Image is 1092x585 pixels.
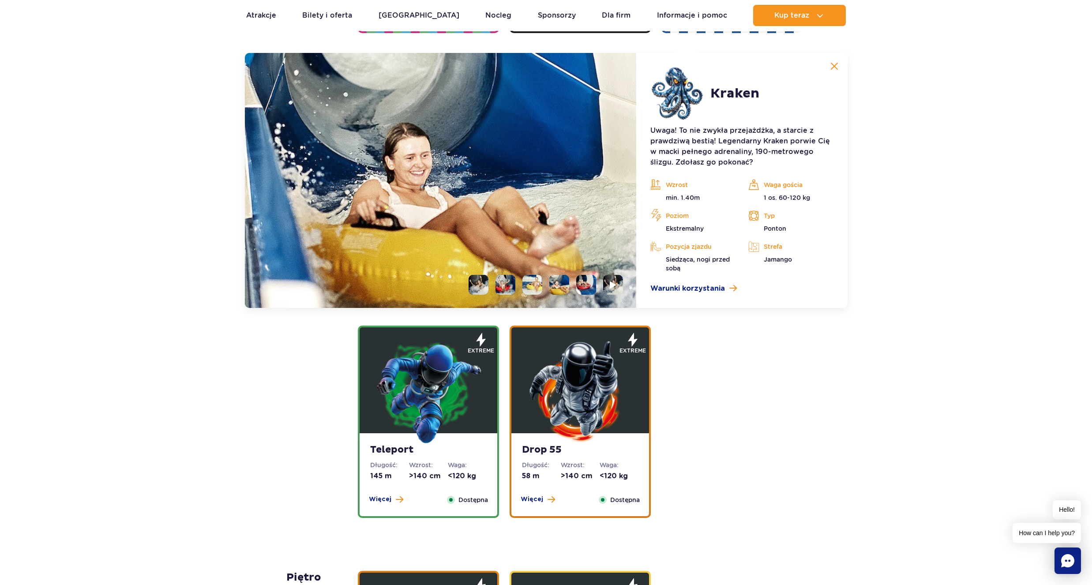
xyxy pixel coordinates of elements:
[521,495,543,504] span: Więcej
[561,471,600,481] dd: >140 cm
[521,495,555,504] button: Więcej
[602,5,630,26] a: Dla firm
[650,240,735,253] p: Pozycja zjazdu
[748,193,833,202] p: 1 os. 60-120 kg
[748,255,833,264] p: Jamango
[753,5,846,26] button: Kup teraz
[1013,523,1081,543] span: How can I help you?
[448,471,487,481] dd: <120 kg
[538,5,576,26] a: Sponsorzy
[1053,500,1081,519] span: Hello!
[748,209,833,222] p: Typ
[650,67,703,120] img: 683e9df96f1c7957131151.png
[485,5,511,26] a: Nocleg
[369,495,391,504] span: Więcej
[657,5,727,26] a: Informacje i pomoc
[619,347,646,355] span: extreme
[409,471,448,481] dd: >140 cm
[458,495,488,505] span: Dostępna
[610,495,640,505] span: Dostępna
[302,5,352,26] a: Bilety i oferta
[375,338,481,444] img: 683e9e16b5164260818783.png
[561,461,600,469] dt: Wzrost:
[409,461,448,469] dt: Wzrost:
[448,461,487,469] dt: Waga:
[370,461,409,469] dt: Długość:
[522,444,638,456] strong: Drop 55
[527,338,633,444] img: 683e9e24c5e48596947785.png
[522,461,561,469] dt: Długość:
[1054,547,1081,574] div: Chat
[650,224,735,233] p: Ekstremalny
[650,209,735,222] p: Poziom
[710,86,759,101] h2: Kraken
[468,347,494,355] span: extreme
[246,5,276,26] a: Atrakcje
[774,11,809,19] span: Kup teraz
[650,193,735,202] p: min. 1.40m
[650,283,833,294] a: Warunki korzystania
[600,471,638,481] dd: <120 kg
[370,444,487,456] strong: Teleport
[369,495,403,504] button: Więcej
[650,125,833,168] p: Uwaga! To nie zwykła przejażdżka, a starcie z prawdziwą bestią! Legendarny Kraken porwie Cię w ma...
[748,240,833,253] p: Strefa
[748,178,833,191] p: Waga gościa
[650,283,725,294] span: Warunki korzystania
[379,5,459,26] a: [GEOGRAPHIC_DATA]
[522,471,561,481] dd: 58 m
[650,178,735,191] p: Wzrost
[650,255,735,273] p: Siedząca, nogi przed sobą
[600,461,638,469] dt: Waga:
[370,471,409,481] dd: 145 m
[748,224,833,233] p: Ponton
